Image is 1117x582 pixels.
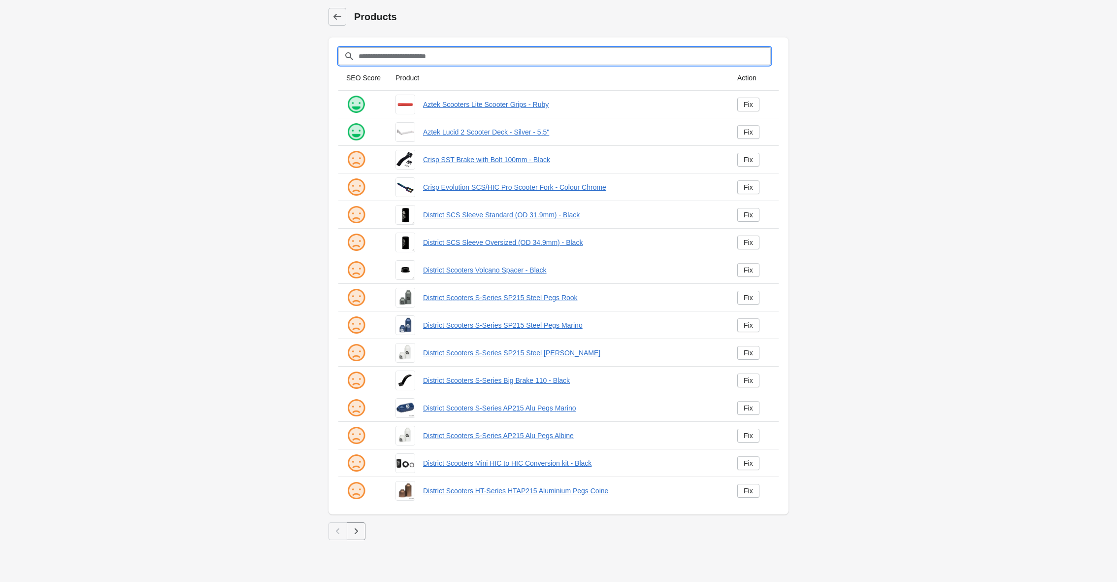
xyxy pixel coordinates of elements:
[744,294,753,302] div: Fix
[346,233,366,252] img: sad.png
[744,404,753,412] div: Fix
[346,371,366,390] img: sad.png
[744,239,753,246] div: Fix
[346,205,366,225] img: sad.png
[423,265,722,275] a: District Scooters Volcano Spacer - Black
[737,263,759,277] a: Fix
[423,431,722,441] a: District Scooters S-Series AP215 Alu Pegs Albine
[423,486,722,496] a: District Scooters HT-Series HTAP215 Aluminium Pegs Coine
[423,100,722,109] a: Aztek Scooters Lite Scooter Grips - Ruby
[346,122,366,142] img: happy.png
[744,211,753,219] div: Fix
[744,349,753,357] div: Fix
[423,376,722,385] a: District Scooters S-Series Big Brake 110 - Black
[346,398,366,418] img: sad.png
[744,156,753,164] div: Fix
[423,238,722,247] a: District SCS Sleeve Oversized (OD 34.9mm) - Black
[737,236,759,249] a: Fix
[744,128,753,136] div: Fix
[744,487,753,495] div: Fix
[346,177,366,197] img: sad.png
[423,293,722,303] a: District Scooters S-Series SP215 Steel Pegs Rook
[346,426,366,445] img: sad.png
[423,458,722,468] a: District Scooters Mini HIC to HIC Conversion kit - Black
[737,98,759,111] a: Fix
[737,208,759,222] a: Fix
[354,10,788,24] h1: Products
[737,374,759,387] a: Fix
[346,288,366,308] img: sad.png
[744,459,753,467] div: Fix
[744,266,753,274] div: Fix
[423,210,722,220] a: District SCS Sleeve Standard (OD 31.9mm) - Black
[338,65,388,91] th: SEO Score
[346,150,366,170] img: sad.png
[423,403,722,413] a: District Scooters S-Series AP215 Alu Pegs Marino
[346,453,366,473] img: sad.png
[423,182,722,192] a: Crisp Evolution SCS/HIC Pro Scooter Fork - Colour Chrome
[737,401,759,415] a: Fix
[737,346,759,360] a: Fix
[744,183,753,191] div: Fix
[737,180,759,194] a: Fix
[729,65,779,91] th: Action
[737,318,759,332] a: Fix
[346,260,366,280] img: sad.png
[423,348,722,358] a: District Scooters S-Series SP215 Steel [PERSON_NAME]
[737,456,759,470] a: Fix
[388,65,729,91] th: Product
[744,377,753,384] div: Fix
[346,343,366,363] img: sad.png
[744,321,753,329] div: Fix
[737,429,759,443] a: Fix
[423,127,722,137] a: Aztek Lucid 2 Scooter Deck - Silver - 5.5"
[737,125,759,139] a: Fix
[346,315,366,335] img: sad.png
[423,155,722,165] a: Crisp SST Brake with Bolt 100mm - Black
[423,320,722,330] a: District Scooters S-Series SP215 Steel Pegs Marino
[737,291,759,305] a: Fix
[744,101,753,108] div: Fix
[737,153,759,167] a: Fix
[737,484,759,498] a: Fix
[744,432,753,440] div: Fix
[346,481,366,501] img: sad.png
[346,95,366,114] img: happy.png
